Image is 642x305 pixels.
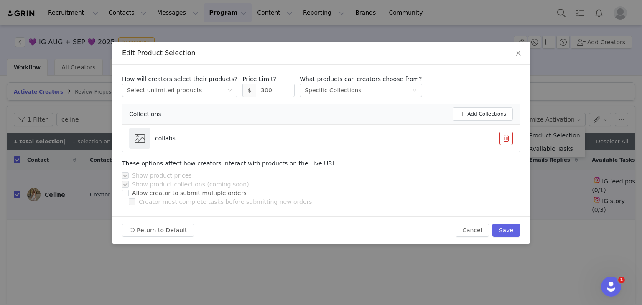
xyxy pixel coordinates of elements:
[129,181,252,188] span: Show product collections (coming soon)
[122,160,337,167] span: These options affect how creators interact with products on the Live URL.
[122,224,194,237] button: Return to Default
[601,277,621,297] iframe: Intercom live chat
[618,277,625,283] span: 1
[515,50,522,56] i: icon: close
[492,224,520,237] button: Save
[412,88,417,94] i: icon: down
[155,134,176,143] p: collabs
[256,84,294,97] input: Required
[122,48,520,58] div: Edit Product Selection
[129,172,195,179] span: Show product prices
[456,224,489,237] button: Cancel
[129,110,161,119] span: Collections
[135,198,316,205] span: Creator must complete tasks before submitting new orders
[300,75,422,84] p: What products can creators choose from?
[305,84,361,97] div: Specific Collections
[122,75,237,84] p: How will creators select their products?
[507,42,530,65] button: Close
[242,84,256,97] span: $
[127,84,202,97] div: Select unlimited products
[242,75,295,84] p: Price Limit?
[227,88,232,94] i: icon: down
[129,190,250,196] span: Allow creator to submit multiple orders
[453,107,513,121] button: Add Collections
